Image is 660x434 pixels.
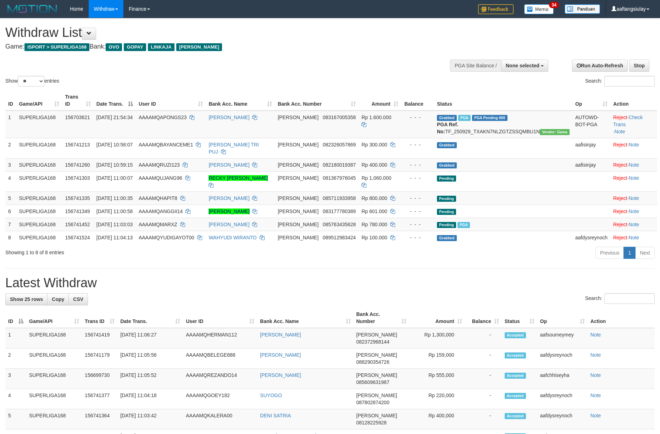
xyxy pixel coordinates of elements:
span: Copy 089512983424 to clipboard [323,235,356,240]
td: SUPERLIGA168 [16,158,62,171]
span: Accepted [505,352,526,358]
a: Stop [629,60,649,72]
td: aafisinjay [572,158,610,171]
td: · [610,171,657,191]
span: ISPORT > SUPERLIGA168 [24,43,89,51]
td: · [610,191,657,205]
td: Rp 400,000 [409,409,465,429]
span: [PERSON_NAME] [278,222,318,227]
td: 5 [5,409,26,429]
span: Grabbed [437,115,457,121]
td: SUPERLIGA168 [16,205,62,218]
span: Copy 082372968144 to clipboard [356,339,389,345]
img: Feedback.jpg [478,4,514,14]
th: Trans ID: activate to sort column ascending [62,90,93,111]
a: Previous [595,247,624,259]
span: Show 25 rows [10,296,43,302]
a: SUYOGO [260,393,282,398]
a: [PERSON_NAME] [260,372,301,378]
td: aafsoumeymey [537,328,588,349]
a: [PERSON_NAME] [209,162,249,168]
a: Note [629,222,639,227]
span: 156741524 [65,235,90,240]
td: aafdysreynoch [537,349,588,369]
td: SUPERLIGA168 [16,138,62,158]
a: Reject [613,235,627,240]
label: Search: [585,76,655,87]
span: Marked by aafchhiseyha [458,115,471,121]
img: MOTION_logo.png [5,4,59,14]
span: [PERSON_NAME] [356,352,397,358]
td: - [465,409,502,429]
a: RECKY [PERSON_NAME] [209,175,268,181]
span: [DATE] 11:00:07 [96,175,133,181]
span: Pending [437,176,456,182]
span: [PERSON_NAME] [356,393,397,398]
th: Game/API: activate to sort column ascending [16,90,62,111]
th: Op: activate to sort column ascending [572,90,610,111]
div: - - - [404,234,431,241]
th: Amount: activate to sort column ascending [359,90,401,111]
span: Rp 400.000 [361,162,387,168]
a: Note [615,129,625,134]
span: OVO [106,43,122,51]
td: - [465,369,502,389]
span: Copy 08128225928 to clipboard [356,420,387,425]
span: [PERSON_NAME] [356,372,397,378]
a: Note [590,332,601,338]
th: Bank Acc. Number: activate to sort column ascending [354,308,409,328]
th: Status [434,90,572,111]
span: [DATE] 11:00:58 [96,208,133,214]
span: AAAAMQMARXZ [139,222,177,227]
span: [PERSON_NAME] [356,332,397,338]
a: Note [629,235,639,240]
td: 4 [5,171,16,191]
td: [DATE] 11:06:27 [117,328,183,349]
span: None selected [506,63,539,68]
span: Rp 1.060.000 [361,175,391,181]
h1: Latest Withdraw [5,276,655,290]
a: Note [629,162,639,168]
span: [PERSON_NAME] [278,195,318,201]
a: [PERSON_NAME] [209,195,249,201]
td: - [465,389,502,409]
span: Grabbed [437,162,457,168]
th: Bank Acc. Number: activate to sort column ascending [275,90,359,111]
td: 1 [5,328,26,349]
a: DENI SATRIA [260,413,291,418]
th: Op: activate to sort column ascending [537,308,588,328]
span: CSV [73,296,83,302]
span: Pending [437,196,456,202]
th: Game/API: activate to sort column ascending [26,308,82,328]
a: Note [629,195,639,201]
th: Balance [401,90,434,111]
span: Pending [437,209,456,215]
div: PGA Site Balance / [450,60,501,72]
label: Search: [585,293,655,304]
div: - - - [404,174,431,182]
span: Accepted [505,413,526,419]
span: [PERSON_NAME] [278,175,318,181]
td: · [610,138,657,158]
h4: Game: Bank: [5,43,433,50]
td: 2 [5,138,16,158]
td: AAAAMQKALERA00 [183,409,257,429]
td: 7 [5,218,16,231]
div: - - - [404,141,431,148]
span: Copy 085711933958 to clipboard [323,195,356,201]
span: 34 [549,2,559,8]
th: Balance: activate to sort column ascending [465,308,502,328]
span: Copy [52,296,64,302]
a: Reject [613,142,627,148]
a: Note [629,175,639,181]
td: [DATE] 11:03:42 [117,409,183,429]
span: Rp 100.000 [361,235,387,240]
a: [PERSON_NAME] [260,332,301,338]
span: Accepted [505,393,526,399]
td: [DATE] 11:04:18 [117,389,183,409]
td: - [465,349,502,369]
td: 2 [5,349,26,369]
td: - [465,328,502,349]
input: Search: [604,293,655,304]
td: AAAAMQREZANDO14 [183,369,257,389]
